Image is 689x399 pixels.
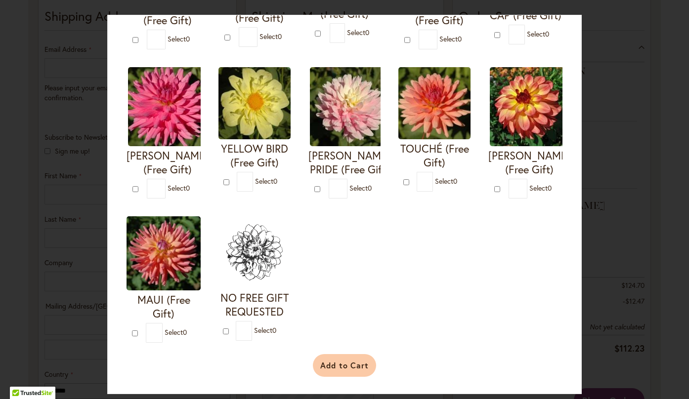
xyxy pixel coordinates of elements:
span: Select [439,34,462,43]
span: 0 [278,32,282,41]
span: Select [435,176,457,186]
span: 0 [458,34,462,43]
span: Select [527,29,549,39]
span: Select [168,183,190,193]
img: CHILSON'S PRIDE (Free Gift) [310,67,389,146]
img: MAUI (Free Gift) [127,216,201,290]
span: 0 [272,325,276,335]
span: Select [259,32,282,41]
img: YELLOW BIRD (Free Gift) [218,67,291,139]
img: HERBERT SMITH (Free Gift) [128,67,207,146]
button: Add to Cart [313,354,377,377]
h4: NO FREE GIFT REQUESTED [218,291,291,319]
span: Select [254,325,276,335]
img: NO FREE GIFT REQUESTED [218,216,291,288]
span: 0 [545,29,549,39]
span: Select [347,27,369,37]
span: 0 [186,34,190,43]
span: Select [255,176,277,186]
h4: [PERSON_NAME] (Free Gift) [488,149,570,176]
h4: MAUI (Free Gift) [127,293,201,320]
span: Select [349,183,372,193]
span: Select [168,34,190,43]
h4: TOUCHÉ (Free Gift) [398,142,471,169]
h4: [PERSON_NAME] (Free Gift) [127,149,209,176]
img: TOUCHÉ (Free Gift) [398,67,471,139]
span: 0 [368,183,372,193]
span: 0 [273,176,277,186]
span: Select [529,183,552,193]
h4: YELLOW BIRD (Free Gift) [218,142,291,169]
img: MAI TAI (Free Gift) [490,67,569,146]
span: 0 [365,27,369,37]
h4: [PERSON_NAME] PRIDE (Free Gift) [308,149,390,176]
span: 0 [548,183,552,193]
span: 0 [453,176,457,186]
span: Select [165,327,187,337]
span: 0 [186,183,190,193]
span: 0 [183,327,187,337]
iframe: Launch Accessibility Center [7,364,35,392]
